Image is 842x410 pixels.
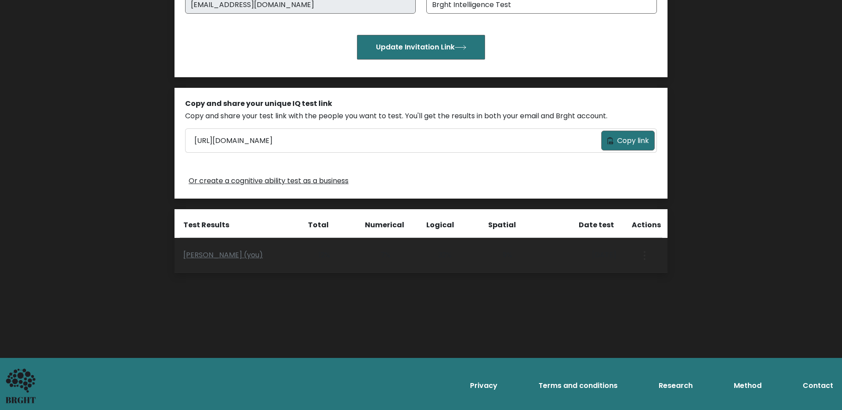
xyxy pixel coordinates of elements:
[183,250,263,260] a: [PERSON_NAME] (you)
[426,250,451,260] div: 32%
[303,220,329,230] div: Total
[548,250,616,260] div: [DATE]
[185,111,657,121] div: Copy and share your test link with the people you want to test. You'll get the results in both yo...
[183,220,292,230] div: Test Results
[189,176,349,186] a: Or create a cognitive ability test as a business
[617,135,649,146] span: Copy link
[632,220,662,230] div: Actions
[185,98,657,109] div: Copy and share your unique IQ test link
[488,220,514,230] div: Spatial
[357,35,485,60] button: Update Invitation Link
[467,377,501,395] a: Privacy
[366,250,391,260] div: 7%
[655,377,696,395] a: Research
[535,377,621,395] a: Terms and conditions
[550,220,621,230] div: Date test
[426,220,452,230] div: Logical
[487,250,512,260] div: 9%
[730,377,765,395] a: Method
[601,131,655,150] button: Copy link
[305,250,330,260] div: 12%
[799,377,837,395] a: Contact
[365,220,391,230] div: Numerical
